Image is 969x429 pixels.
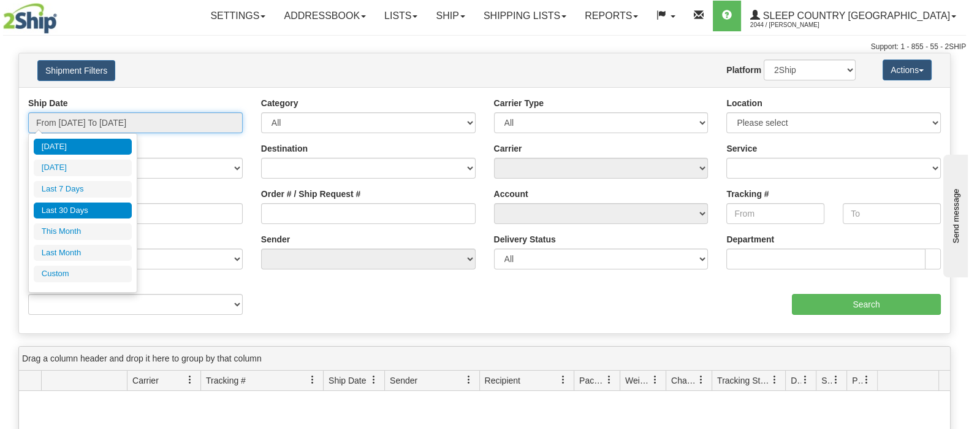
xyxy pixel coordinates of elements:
[206,374,246,387] span: Tracking #
[3,3,57,34] img: logo2044.jpg
[741,1,965,31] a: Sleep Country [GEOGRAPHIC_DATA] 2044 / [PERSON_NAME]
[494,142,522,155] label: Carrier
[19,347,950,371] div: grid grouping header
[750,19,842,31] span: 2044 / [PERSON_NAME]
[791,374,801,387] span: Delivery Status
[764,369,785,390] a: Tracking Status filter column settings
[132,374,159,387] span: Carrier
[302,369,323,390] a: Tracking # filter column settings
[883,60,932,80] button: Actions
[856,369,877,390] a: Pickup Status filter column settings
[180,369,200,390] a: Carrier filter column settings
[34,160,132,176] li: [DATE]
[261,233,290,245] label: Sender
[826,369,846,390] a: Shipment Issues filter column settings
[726,97,762,109] label: Location
[494,97,544,109] label: Carrier Type
[760,10,950,21] span: Sleep Country [GEOGRAPHIC_DATA]
[625,374,651,387] span: Weight
[726,64,761,76] label: Platform
[34,139,132,155] li: [DATE]
[821,374,832,387] span: Shipment Issues
[726,142,757,155] label: Service
[275,1,375,31] a: Addressbook
[34,266,132,282] li: Custom
[494,188,528,200] label: Account
[261,97,298,109] label: Category
[28,97,68,109] label: Ship Date
[34,181,132,198] li: Last 7 Days
[494,233,556,245] label: Delivery Status
[576,1,647,31] a: Reports
[34,245,132,261] li: Last Month
[363,369,384,390] a: Ship Date filter column settings
[941,152,968,277] iframe: chat widget
[671,374,697,387] span: Charge
[579,374,605,387] span: Packages
[645,369,666,390] a: Weight filter column settings
[9,10,113,20] div: Send message
[261,142,308,155] label: Destination
[726,233,774,245] label: Department
[375,1,427,31] a: Lists
[553,369,574,390] a: Recipient filter column settings
[717,374,770,387] span: Tracking Status
[474,1,576,31] a: Shipping lists
[795,369,816,390] a: Delivery Status filter column settings
[201,1,275,31] a: Settings
[34,203,132,219] li: Last 30 Days
[726,203,824,224] input: From
[37,60,115,81] button: Shipment Filters
[458,369,479,390] a: Sender filter column settings
[792,294,941,315] input: Search
[843,203,941,224] input: To
[34,223,132,240] li: This Month
[329,374,366,387] span: Ship Date
[599,369,620,390] a: Packages filter column settings
[852,374,862,387] span: Pickup Status
[691,369,712,390] a: Charge filter column settings
[261,188,361,200] label: Order # / Ship Request #
[390,374,417,387] span: Sender
[427,1,474,31] a: Ship
[726,188,769,200] label: Tracking #
[485,374,520,387] span: Recipient
[3,42,966,52] div: Support: 1 - 855 - 55 - 2SHIP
